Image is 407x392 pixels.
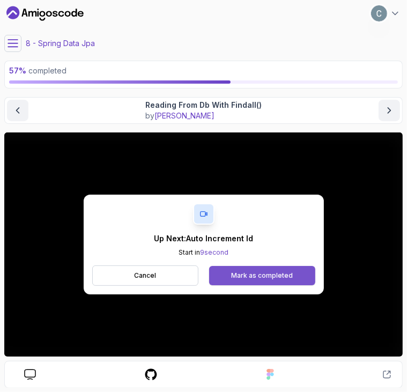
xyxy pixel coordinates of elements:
[145,100,262,110] p: Reading From Db With Findall()
[136,368,166,381] a: course repo
[209,266,315,285] button: Mark as completed
[4,132,403,357] iframe: 3 - Reading From DB with findAll()
[371,5,401,22] button: user profile image
[154,233,253,244] p: Up Next: Auto Increment Id
[231,271,293,280] div: Mark as completed
[7,100,28,121] button: previous content
[154,111,214,120] span: [PERSON_NAME]
[92,265,199,286] button: Cancel
[134,271,156,280] p: Cancel
[200,248,228,256] span: 9 second
[9,66,66,75] span: completed
[16,369,45,380] a: course slides
[26,38,95,49] p: 8 - Spring Data Jpa
[379,100,400,121] button: next content
[371,5,387,21] img: user profile image
[6,5,84,22] a: Dashboard
[154,248,253,257] p: Start in
[145,110,262,121] p: by
[9,66,26,75] span: 57 %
